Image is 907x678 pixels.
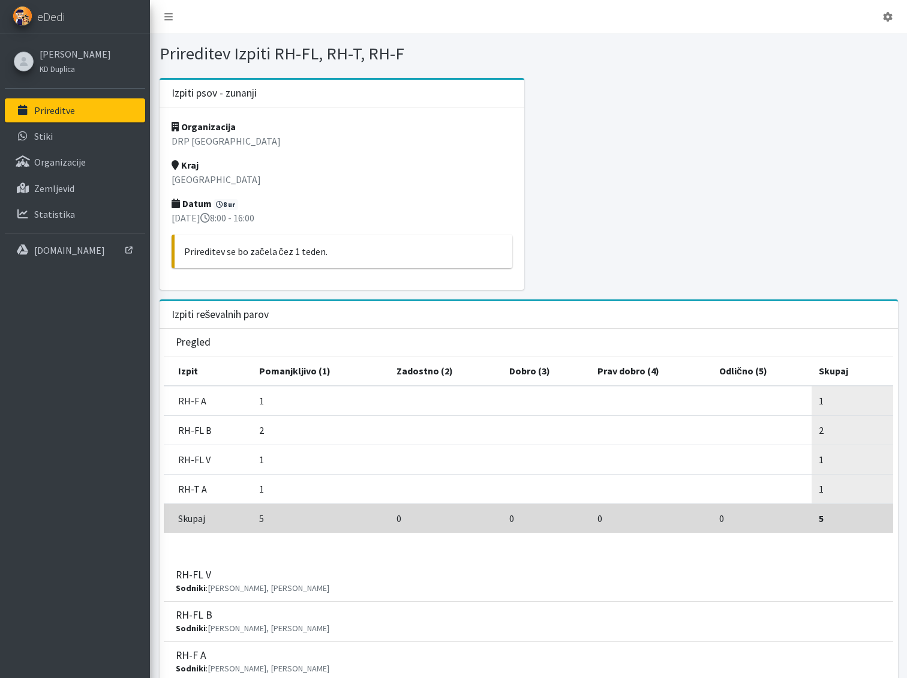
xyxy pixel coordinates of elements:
[502,356,590,386] th: Dobro (3)
[172,87,257,100] h3: Izpiti psov - zunanji
[164,503,252,533] td: Skupaj
[40,47,111,61] a: [PERSON_NAME]
[34,208,75,220] p: Statistika
[172,197,212,209] strong: Datum
[34,104,75,116] p: Prireditve
[590,356,712,386] th: Prav dobro (4)
[812,356,893,386] th: Skupaj
[712,503,812,533] td: 0
[176,569,329,594] h3: RH-FL V
[590,503,712,533] td: 0
[389,503,503,533] td: 0
[34,182,74,194] p: Zemljevid
[176,623,206,634] strong: Sodniki
[37,8,65,26] span: eDedi
[5,176,145,200] a: Zemljevid
[5,238,145,262] a: [DOMAIN_NAME]
[819,512,824,524] strong: 5
[176,663,206,674] strong: Sodniki
[172,172,512,187] p: [GEOGRAPHIC_DATA]
[208,583,329,593] span: [PERSON_NAME], [PERSON_NAME]
[160,43,524,64] h1: Prireditev Izpiti RH-FL, RH-T, RH-F
[5,150,145,174] a: Organizacije
[13,6,32,26] img: eDedi
[164,386,252,416] td: RH-F A
[712,356,812,386] th: Odlično (5)
[34,156,86,168] p: Organizacije
[5,98,145,122] a: Prireditve
[34,130,53,142] p: Stiki
[252,503,389,533] td: 5
[214,199,239,210] span: 8 ur
[172,308,269,321] h3: Izpiti reševalnih parov
[208,623,329,634] span: [PERSON_NAME], [PERSON_NAME]
[176,663,329,674] small: :
[812,474,893,503] td: 1
[208,663,329,674] span: [PERSON_NAME], [PERSON_NAME]
[389,356,503,386] th: Zadostno (2)
[176,583,329,593] small: :
[252,386,389,416] td: 1
[502,503,590,533] td: 0
[40,64,75,74] small: KD Duplica
[176,609,329,634] h3: RH-FL B
[172,211,512,225] p: [DATE] 8:00 - 16:00
[40,61,111,76] a: KD Duplica
[252,445,389,474] td: 1
[172,121,236,133] strong: Organizacija
[176,623,329,634] small: :
[172,159,199,171] strong: Kraj
[812,386,893,416] td: 1
[176,583,206,593] strong: Sodniki
[164,445,252,474] td: RH-FL V
[164,356,252,386] th: Izpit
[252,356,389,386] th: Pomanjkljivo (1)
[34,244,105,256] p: [DOMAIN_NAME]
[812,445,893,474] td: 1
[184,244,503,259] p: Prireditev se bo začela čez 1 teden.
[172,134,512,148] p: DRP [GEOGRAPHIC_DATA]
[5,124,145,148] a: Stiki
[812,415,893,445] td: 2
[176,649,329,674] h3: RH-F A
[252,474,389,503] td: 1
[252,415,389,445] td: 2
[164,415,252,445] td: RH-FL B
[164,474,252,503] td: RH-T A
[176,336,211,349] h3: Pregled
[5,202,145,226] a: Statistika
